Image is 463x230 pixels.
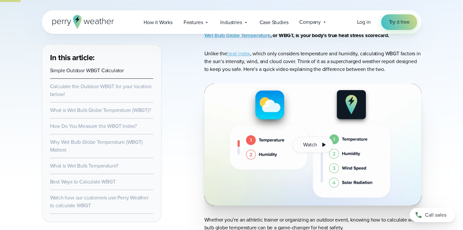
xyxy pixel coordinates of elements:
span: Features [184,19,203,26]
a: How Do You Measure the WBGT Index? [50,122,137,130]
a: Try it free [381,14,418,30]
a: Case Studies [254,16,294,29]
a: Wet Bulb Globe Temperature [204,32,270,39]
span: Watch [303,141,317,149]
a: Why Wet Bulb Globe Temperature (WBGT) Matters [50,138,143,154]
strong: , or WBGT, is your body’s true heat stress scorecard. [204,32,389,39]
a: Watch how our customers use Perry Weather to calculate WBGT [50,194,148,209]
button: Watch [292,137,333,153]
a: Call sales [410,208,455,222]
a: Simple Outdoor WBGT Calculator [50,67,124,74]
a: What is Wet Bulb Temperature? [50,162,119,169]
a: heat index [227,50,250,57]
span: Case Studies [260,19,289,26]
a: How it Works [138,16,178,29]
a: What is Wet Bulb Globe Temperature (WBGT)? [50,106,151,114]
p: Unlike the , which only considers temperature and humidity, calculating WBGT factors in the sun’s... [204,50,421,73]
span: Company [299,18,321,26]
a: Log in [357,18,371,26]
span: How it Works [144,19,173,26]
span: Call sales [425,211,446,219]
a: Best Ways to Calculate WBGT [50,178,116,185]
h3: In this article: [50,52,153,63]
span: Industries [220,19,242,26]
span: Try it free [389,18,410,26]
a: Calculate the Outdoor WBGT for your location below! [50,83,152,98]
